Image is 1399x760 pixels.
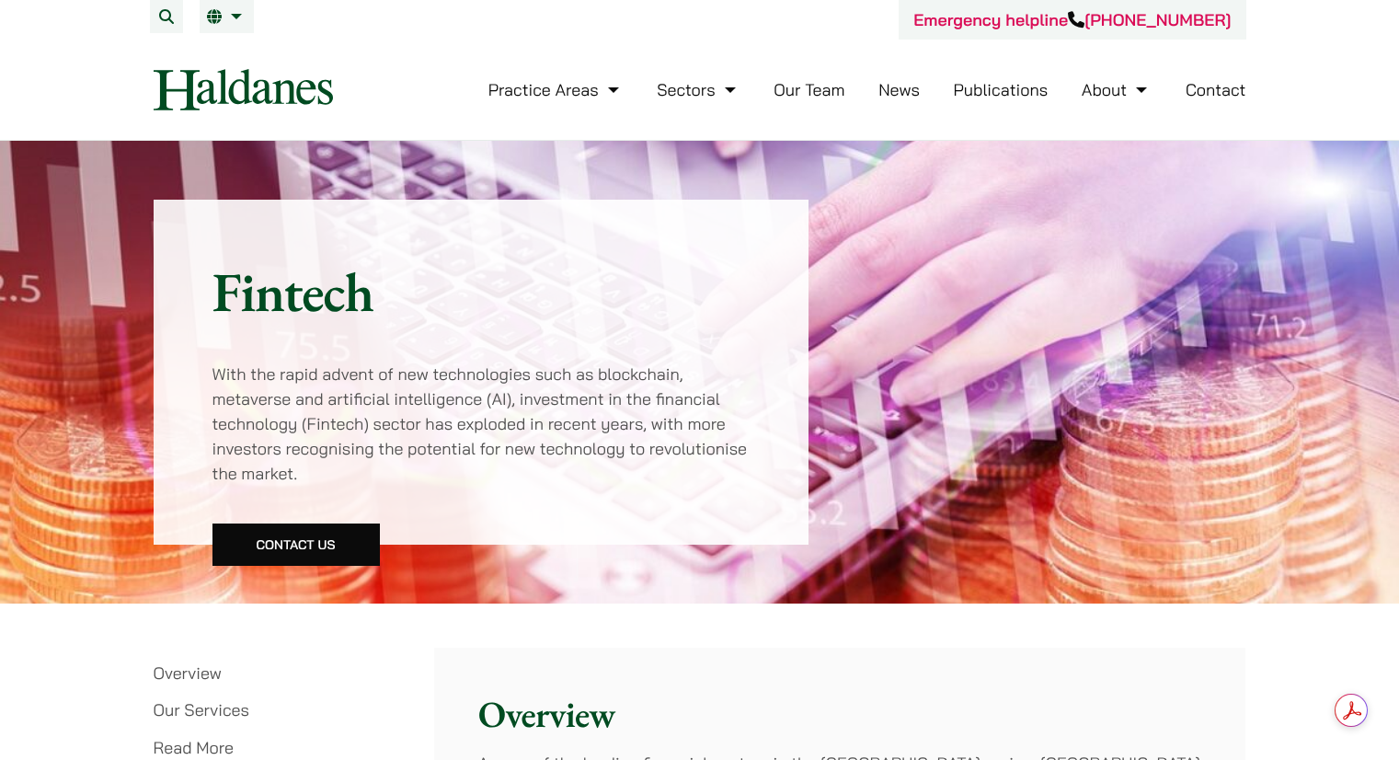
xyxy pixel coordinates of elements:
a: Publications [954,79,1049,100]
a: Our Team [774,79,844,100]
a: Read More [154,737,234,758]
h2: Overview [478,692,1201,736]
a: Contact [1186,79,1246,100]
img: Logo of Haldanes [154,69,333,110]
a: Our Services [154,699,249,720]
a: About [1082,79,1152,100]
a: Sectors [657,79,740,100]
a: Emergency helpline[PHONE_NUMBER] [913,9,1231,30]
a: News [878,79,920,100]
a: Practice Areas [488,79,624,100]
a: Overview [154,662,222,684]
h1: Fintech [212,259,751,325]
p: With the rapid advent of new technologies such as blockchain, metaverse and artificial intelligen... [212,362,751,486]
a: EN [207,9,247,24]
a: Contact Us [212,524,380,566]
